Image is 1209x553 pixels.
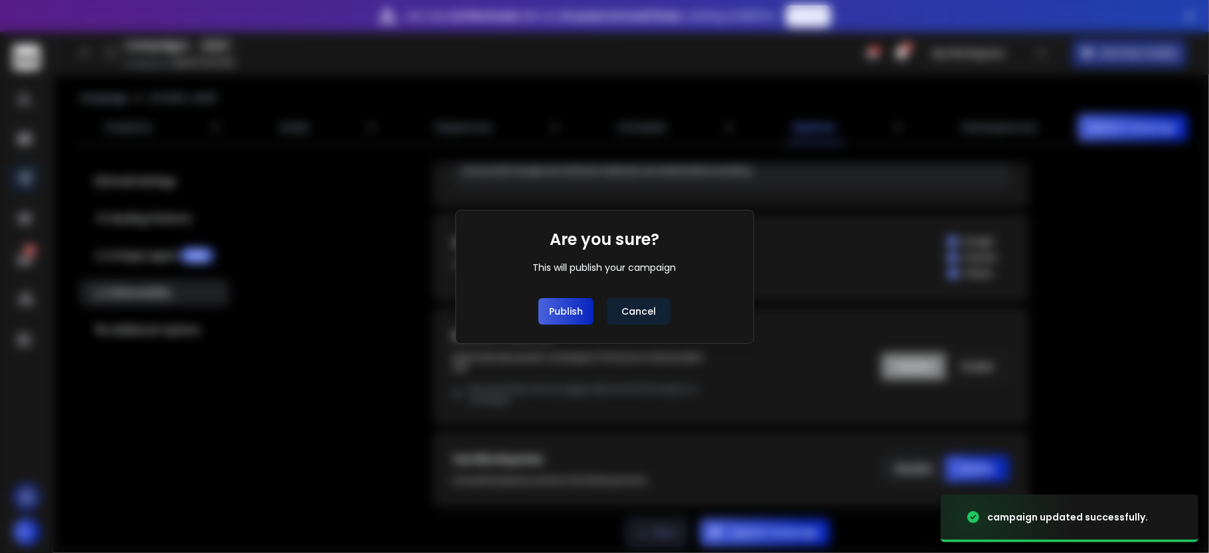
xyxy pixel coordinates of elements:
div: This will publish your campaign [533,261,677,274]
button: Cancel [607,298,671,325]
button: Publish [538,298,594,325]
div: campaign updated successfully. [987,511,1148,524]
h1: Are you sure? [550,229,659,250]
